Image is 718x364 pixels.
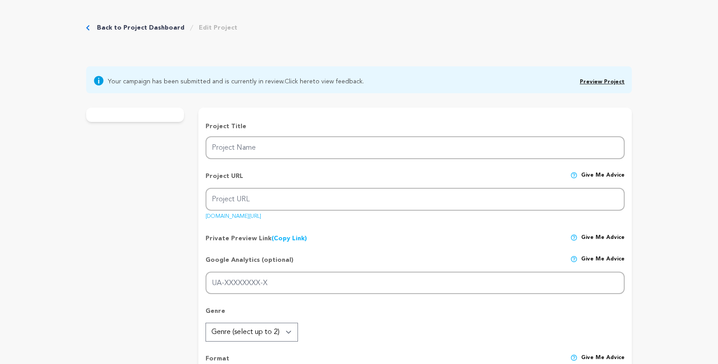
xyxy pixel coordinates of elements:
[206,210,261,219] a: [DOMAIN_NAME][URL]
[570,172,578,179] img: help-circle.svg
[581,256,625,272] span: Give me advice
[199,23,237,32] a: Edit Project
[206,307,625,323] p: Genre
[581,172,625,188] span: Give me advice
[206,122,625,131] p: Project Title
[285,78,313,85] a: Click here
[570,354,578,361] img: help-circle.svg
[580,79,625,85] a: Preview Project
[570,256,578,263] img: help-circle.svg
[108,75,364,86] span: Your campaign has been submitted and is currently in review. to view feedback.
[271,235,307,242] a: (Copy Link)
[86,23,237,32] div: Breadcrumb
[206,234,307,243] p: Private Preview Link
[206,172,243,188] p: Project URL
[97,23,184,32] a: Back to Project Dashboard
[570,234,578,241] img: help-circle.svg
[206,272,625,295] input: UA-XXXXXXXX-X
[581,234,625,243] span: Give me advice
[206,256,293,272] p: Google Analytics (optional)
[206,188,625,211] input: Project URL
[206,136,625,159] input: Project Name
